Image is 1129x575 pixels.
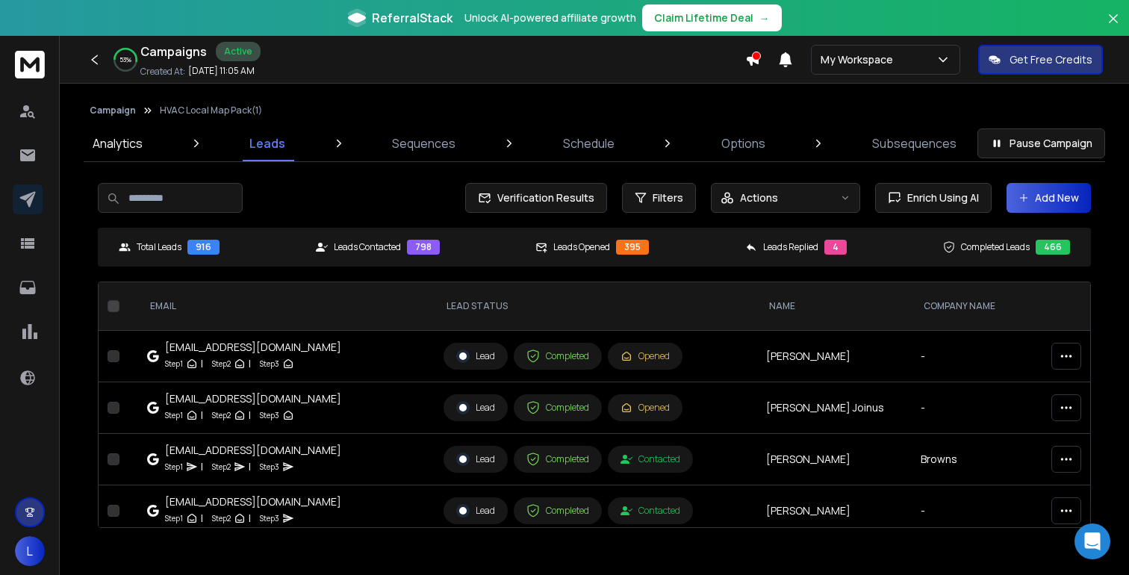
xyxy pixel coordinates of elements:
[912,282,1042,331] th: Company Name
[260,511,279,526] p: Step 3
[901,190,979,205] span: Enrich Using AI
[526,401,589,414] div: Completed
[435,282,757,331] th: LEAD STATUS
[140,66,185,78] p: Created At:
[554,125,623,161] a: Schedule
[260,356,279,371] p: Step 3
[464,10,636,25] p: Unlock AI-powered affiliate growth
[15,536,45,566] button: L
[1010,52,1092,67] p: Get Free Credits
[1104,9,1123,45] button: Close banner
[1007,183,1091,213] button: Add New
[622,183,696,213] button: Filters
[621,350,670,362] div: Opened
[212,459,231,474] p: Step 2
[526,453,589,466] div: Completed
[372,9,452,27] span: ReferralStack
[260,459,279,474] p: Step 3
[757,282,912,331] th: NAME
[712,125,774,161] a: Options
[160,105,262,116] p: HVAC Local Map Pack(1)
[165,408,183,423] p: Step 1
[165,511,183,526] p: Step 1
[249,459,251,474] p: |
[526,349,589,363] div: Completed
[721,134,765,152] p: Options
[757,382,912,434] td: [PERSON_NAME] Joinus
[491,190,594,205] span: Verification Results
[465,183,607,213] button: Verification Results
[912,434,1042,485] td: Browns
[392,134,455,152] p: Sequences
[912,485,1042,537] td: -
[249,134,285,152] p: Leads
[456,453,495,466] div: Lead
[863,125,965,161] a: Subsequences
[201,459,203,474] p: |
[201,408,203,423] p: |
[875,183,992,213] button: Enrich Using AI
[1036,240,1070,255] div: 466
[138,282,435,331] th: EMAIL
[621,453,680,465] div: Contacted
[759,10,770,25] span: →
[216,42,261,61] div: Active
[978,45,1103,75] button: Get Free Credits
[757,331,912,382] td: [PERSON_NAME]
[334,241,401,253] p: Leads Contacted
[212,408,231,423] p: Step 2
[165,340,341,355] div: [EMAIL_ADDRESS][DOMAIN_NAME]
[621,505,680,517] div: Contacted
[757,434,912,485] td: [PERSON_NAME]
[165,356,183,371] p: Step 1
[212,356,231,371] p: Step 2
[740,190,778,205] p: Actions
[119,55,131,64] p: 53 %
[824,240,847,255] div: 4
[977,128,1105,158] button: Pause Campaign
[201,356,203,371] p: |
[188,65,255,77] p: [DATE] 11:05 AM
[757,485,912,537] td: [PERSON_NAME]
[249,356,251,371] p: |
[912,382,1042,434] td: -
[93,134,143,152] p: Analytics
[456,401,495,414] div: Lead
[383,125,464,161] a: Sequences
[456,349,495,363] div: Lead
[165,443,341,458] div: [EMAIL_ADDRESS][DOMAIN_NAME]
[187,240,220,255] div: 916
[526,504,589,517] div: Completed
[616,240,649,255] div: 395
[642,4,782,31] button: Claim Lifetime Deal→
[165,391,341,406] div: [EMAIL_ADDRESS][DOMAIN_NAME]
[249,408,251,423] p: |
[165,459,183,474] p: Step 1
[621,402,670,414] div: Opened
[84,125,152,161] a: Analytics
[872,134,957,152] p: Subsequences
[240,125,294,161] a: Leads
[201,511,203,526] p: |
[821,52,899,67] p: My Workspace
[249,511,251,526] p: |
[563,134,615,152] p: Schedule
[1074,523,1110,559] div: Open Intercom Messenger
[912,331,1042,382] td: -
[961,241,1030,253] p: Completed Leads
[260,408,279,423] p: Step 3
[456,504,495,517] div: Lead
[212,511,231,526] p: Step 2
[763,241,818,253] p: Leads Replied
[653,190,683,205] span: Filters
[165,494,341,509] div: [EMAIL_ADDRESS][DOMAIN_NAME]
[137,241,181,253] p: Total Leads
[553,241,610,253] p: Leads Opened
[140,43,207,60] h1: Campaigns
[90,105,136,116] button: Campaign
[407,240,440,255] div: 798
